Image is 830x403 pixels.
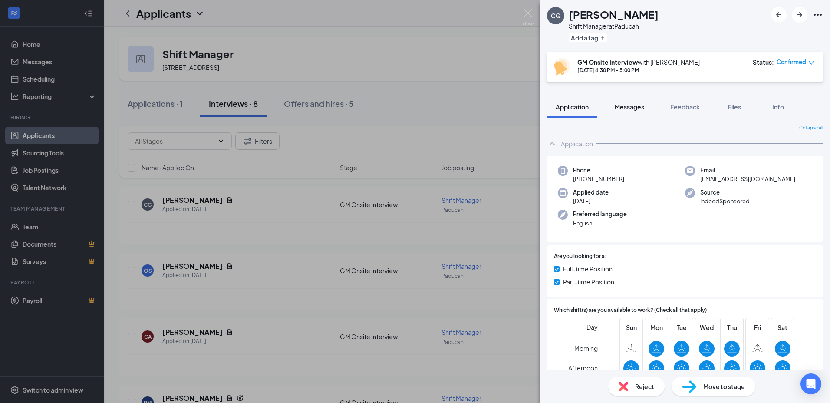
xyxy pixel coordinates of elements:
[577,58,700,66] div: with [PERSON_NAME]
[586,322,598,332] span: Day
[573,197,609,205] span: [DATE]
[635,382,654,391] span: Reject
[547,139,557,149] svg: ChevronUp
[724,323,740,332] span: Thu
[703,382,745,391] span: Move to stage
[808,60,814,66] span: down
[561,139,593,148] div: Application
[573,219,627,228] span: English
[623,323,639,332] span: Sun
[700,175,795,183] span: [EMAIL_ADDRESS][DOMAIN_NAME]
[569,33,607,42] button: PlusAdd a tag
[775,323,790,332] span: Sat
[568,360,598,376] span: Afternoon
[794,10,805,20] svg: ArrowRight
[563,264,613,274] span: Full-time Position
[728,103,741,111] span: Files
[700,166,795,175] span: Email
[700,197,750,205] span: IndeedSponsored
[615,103,644,111] span: Messages
[792,7,807,23] button: ArrowRight
[772,103,784,111] span: Info
[753,58,774,66] div: Status :
[574,340,598,356] span: Morning
[573,188,609,197] span: Applied date
[556,103,589,111] span: Application
[800,373,821,394] div: Open Intercom Messenger
[569,22,659,30] div: Shift Manager at Paducah
[649,323,664,332] span: Mon
[813,10,823,20] svg: Ellipses
[573,210,627,218] span: Preferred language
[799,125,823,132] span: Collapse all
[777,58,806,66] span: Confirmed
[551,11,560,20] div: CG
[554,306,707,314] span: Which shift(s) are you available to work? (Check all that apply)
[600,35,605,40] svg: Plus
[771,7,787,23] button: ArrowLeftNew
[554,252,606,261] span: Are you looking for a:
[700,188,750,197] span: Source
[670,103,700,111] span: Feedback
[569,7,659,22] h1: [PERSON_NAME]
[674,323,689,332] span: Tue
[750,323,765,332] span: Fri
[563,277,614,287] span: Part-time Position
[573,175,624,183] span: [PHONE_NUMBER]
[577,58,638,66] b: GM Onsite Interview
[774,10,784,20] svg: ArrowLeftNew
[573,166,624,175] span: Phone
[577,66,700,74] div: [DATE] 4:30 PM - 5:00 PM
[699,323,715,332] span: Wed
